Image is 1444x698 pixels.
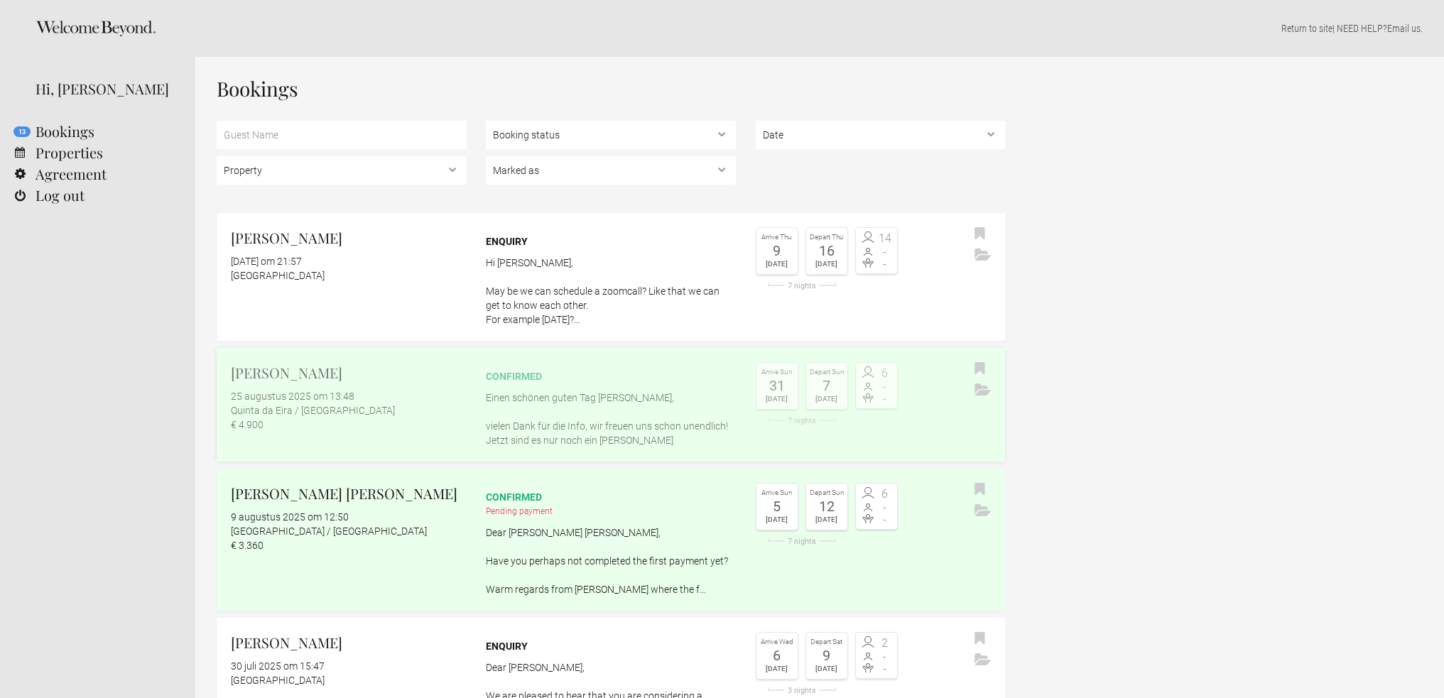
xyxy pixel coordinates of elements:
button: Bookmark [971,224,989,245]
span: 2 [876,638,894,649]
div: Enquiry [486,234,736,249]
h2: [PERSON_NAME] [231,362,467,383]
div: Arrive Sun [760,366,794,378]
div: [DATE] [810,393,844,405]
div: [DATE] [760,258,794,271]
flynt-date-display: [DATE] om 21:57 [231,256,302,267]
div: 6 [760,648,794,662]
input: Guest Name [217,121,467,149]
button: Archive [971,501,994,522]
div: 7 nights [756,282,848,290]
h2: [PERSON_NAME] [PERSON_NAME] [231,483,467,504]
flynt-date-display: 9 augustus 2025 om 12:50 [231,511,349,523]
span: 14 [876,233,894,244]
span: - [876,258,894,270]
flynt-date-display: 25 augustus 2025 om 13:48 [231,391,354,402]
flynt-currency: € 4.900 [231,419,264,430]
div: Arrive Thu [760,231,794,244]
button: Archive [971,650,994,671]
p: | NEED HELP? . [217,21,1423,36]
div: 12 [810,499,844,513]
select: , , , [486,156,736,185]
span: - [876,514,894,525]
p: Dear [PERSON_NAME] [PERSON_NAME], Have you perhaps not completed the first payment yet? Warm rega... [486,525,736,596]
button: Bookmark [971,628,989,650]
span: - [876,502,894,513]
div: Arrive Wed [760,636,794,648]
div: Depart Thu [810,231,844,244]
div: 7 [810,378,844,393]
div: [DATE] [760,393,794,405]
p: Einen schönen guten Tag [PERSON_NAME], vielen Dank für die Info, wir freuen uns schon unendlich! ... [486,391,736,447]
div: 5 [760,499,794,513]
span: 6 [876,368,894,379]
flynt-date-display: 30 juli 2025 om 15:47 [231,660,325,672]
div: 31 [760,378,794,393]
div: Arrive Sun [760,487,794,499]
select: , , [486,121,736,149]
button: Archive [971,380,994,401]
div: Depart Sat [810,636,844,648]
select: , [756,121,1006,149]
span: - [876,393,894,405]
div: 9 [810,648,844,662]
div: 7 nights [756,538,848,545]
button: Bookmark [971,479,989,501]
div: Enquiry [486,639,736,653]
a: [PERSON_NAME] 25 augustus 2025 om 13:48 Quinta da Eira / [GEOGRAPHIC_DATA] € 4.900 confirmed Eine... [217,348,1005,462]
div: Hi, [PERSON_NAME] [36,78,174,99]
div: Pending payment [486,504,736,518]
div: [DATE] [810,258,844,271]
span: - [876,246,894,258]
div: confirmed [486,490,736,504]
div: Quinta da Eira / [GEOGRAPHIC_DATA] [231,403,467,418]
div: [DATE] [810,513,844,526]
div: confirmed [486,369,736,383]
h2: [PERSON_NAME] [231,632,467,653]
div: 16 [810,244,844,258]
div: 3 nights [756,687,848,694]
div: Depart Sun [810,487,844,499]
div: [DATE] [810,662,844,675]
div: [GEOGRAPHIC_DATA] [231,268,467,283]
div: 7 nights [756,417,848,425]
span: 6 [876,489,894,500]
span: - [876,663,894,675]
a: [PERSON_NAME] [DATE] om 21:57 [GEOGRAPHIC_DATA] Enquiry Hi [PERSON_NAME], May be we can schedule ... [217,213,1005,341]
flynt-currency: € 3.360 [231,540,264,551]
a: Return to site [1281,23,1332,34]
div: [DATE] [760,662,794,675]
h1: Bookings [217,78,1005,99]
a: Email us [1387,23,1421,34]
p: Hi [PERSON_NAME], May be we can schedule a zoomcall? Like that we can get to know each other. For... [486,256,736,327]
div: 9 [760,244,794,258]
div: Depart Sun [810,366,844,378]
button: Archive [971,245,994,266]
a: [PERSON_NAME] [PERSON_NAME] 9 augustus 2025 om 12:50 [GEOGRAPHIC_DATA] / [GEOGRAPHIC_DATA] € 3.36... [217,469,1005,611]
span: - [876,381,894,393]
span: - [876,651,894,662]
div: [DATE] [760,513,794,526]
h2: [PERSON_NAME] [231,227,467,249]
button: Bookmark [971,359,989,380]
flynt-notification-badge: 13 [13,126,31,137]
div: [GEOGRAPHIC_DATA] / [GEOGRAPHIC_DATA] [231,524,467,538]
div: [GEOGRAPHIC_DATA] [231,673,467,687]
